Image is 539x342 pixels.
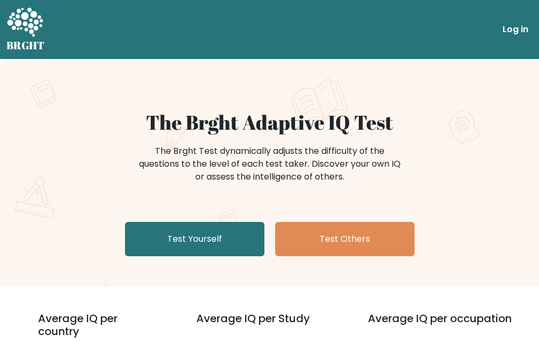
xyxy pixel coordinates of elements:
[8,110,531,134] h1: The Brght Adaptive IQ Test
[275,222,415,256] a: Test Others
[6,39,45,52] h5: BRGHT
[498,19,533,40] a: Log in
[125,222,264,256] a: Test Yourself
[368,312,514,338] h3: Average IQ per occupation
[136,145,404,183] div: The Brght Test dynamically adjusts the difficulty of the questions to the level of each test take...
[196,312,342,338] h3: Average IQ per Study
[6,4,45,55] a: BRGHT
